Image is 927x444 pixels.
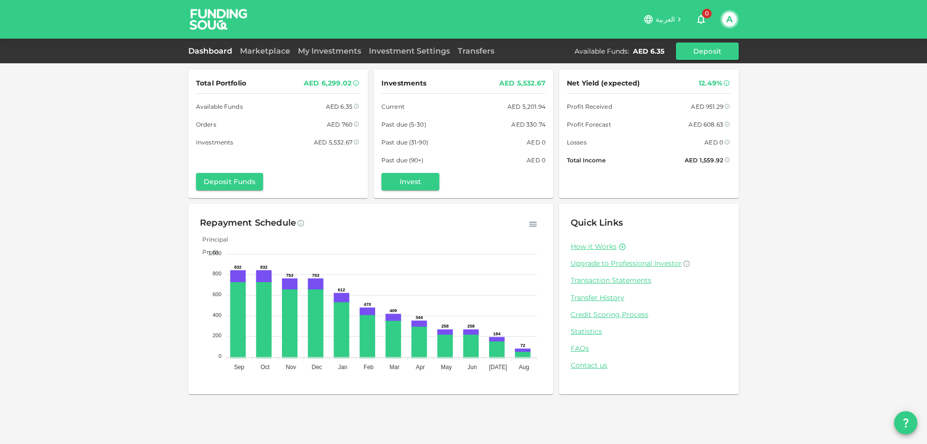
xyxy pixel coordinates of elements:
a: Statistics [571,327,727,336]
tspan: 0 [218,353,221,359]
button: 0 [691,10,711,29]
tspan: 800 [212,271,221,276]
span: Available Funds [196,101,243,112]
div: Repayment Schedule [200,215,296,231]
a: Marketplace [236,46,294,56]
div: Available Funds : [575,46,629,56]
div: AED 6,299.02 [304,77,351,89]
tspan: Sep [234,364,245,371]
span: Losses [567,137,587,147]
button: Deposit Funds [196,173,263,190]
tspan: 1,000 [208,250,222,256]
a: Transaction Statements [571,276,727,285]
span: Past due (31-90) [381,137,428,147]
tspan: Feb [364,364,374,371]
a: Credit Scoring Process [571,310,727,319]
tspan: Oct [261,364,270,371]
div: AED 5,201.94 [507,101,546,112]
tspan: Mar [390,364,400,371]
div: AED 330.74 [511,119,546,129]
tspan: 600 [212,291,221,297]
tspan: Apr [416,364,425,371]
button: Deposit [676,43,739,60]
span: Profit Forecast [567,119,611,129]
a: Upgrade to Professional Investor [571,259,727,268]
button: Invest [381,173,439,190]
span: 0 [702,9,712,18]
span: Investments [196,137,233,147]
tspan: 400 [212,312,221,318]
div: AED 6.35 [326,101,352,112]
span: Current [381,101,405,112]
a: Transfers [454,46,498,56]
button: question [894,411,917,434]
div: AED 0 [527,137,546,147]
span: Past due (5-30) [381,119,426,129]
span: Net Yield (expected) [567,77,640,89]
div: AED 951.29 [691,101,723,112]
a: My Investments [294,46,365,56]
tspan: Aug [519,364,529,371]
div: AED 760 [327,119,352,129]
a: FAQs [571,344,727,353]
div: AED 5,532.67 [499,77,546,89]
span: Orders [196,119,216,129]
span: Quick Links [571,217,623,228]
span: Upgrade to Professional Investor [571,259,682,268]
div: AED 0 [704,137,723,147]
a: Transfer History [571,293,727,302]
span: Total Portfolio [196,77,246,89]
span: Total Income [567,155,605,165]
span: Investments [381,77,426,89]
span: Principal [195,236,228,243]
tspan: [DATE] [489,364,507,371]
div: AED 608.63 [688,119,723,129]
button: A [722,12,737,27]
tspan: Nov [286,364,296,371]
tspan: May [441,364,452,371]
tspan: Jun [467,364,477,371]
a: Contact us [571,361,727,370]
a: Investment Settings [365,46,454,56]
span: Profit [195,248,219,256]
div: 12.49% [699,77,722,89]
div: AED 1,559.92 [685,155,723,165]
a: Dashboard [188,46,236,56]
tspan: Dec [312,364,322,371]
div: AED 6.35 [633,46,664,56]
tspan: 200 [212,332,221,338]
tspan: Jan [338,364,347,371]
span: Profit Received [567,101,612,112]
a: How it Works [571,242,617,251]
div: AED 0 [527,155,546,165]
span: Past due (90+) [381,155,424,165]
div: AED 5,532.67 [314,137,352,147]
span: العربية [656,15,675,24]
